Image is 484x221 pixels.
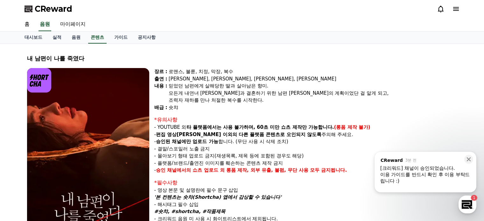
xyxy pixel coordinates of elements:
div: 조력자 재하를 만나 처절한 복수를 시작한다. [169,97,457,104]
span: CReward [35,4,72,14]
div: 내용 : [154,82,167,104]
p: - 결말/스포일러 노출 금지 [154,145,457,153]
div: [PERSON_NAME], [PERSON_NAME], [PERSON_NAME], [PERSON_NAME] [169,75,457,83]
p: - 플랫폼/브랜드/출연진 이미지를 훼손하는 콘텐츠 제작 금지 [154,160,457,167]
strong: 타 플랫폼에서는 사용 불가하며, 60초 미만 쇼츠 제작만 가능합니다. [186,124,334,130]
a: 음원 [39,18,51,31]
strong: 승인 채널에서의 쇼츠 업로드 외 [156,167,225,173]
strong: (롱폼 제작 불가) [334,124,370,130]
em: #숏챠, #shortcha, #작품제목 [154,209,226,214]
p: - 주의해 주세요. [154,131,457,138]
p: - 몰아보기 형태 업로드 금지(재생목록, 제목 등에 포함된 경우도 해당) [154,152,457,160]
p: - YOUTUBE 외 [154,124,457,131]
div: 출연 : [154,75,167,83]
strong: 편집 영상[PERSON_NAME] 이외의 [156,132,237,137]
div: 배급 : [154,104,167,111]
a: 음원 [67,31,86,44]
div: *필수사항 [154,179,457,187]
a: 실적 [47,31,67,44]
a: 공지사항 [133,31,161,44]
div: 장르 : [154,68,167,75]
div: *유의사항 [154,116,457,124]
div: 모든게 내연녀 [PERSON_NAME]과 결혼하기 위한 남편 [PERSON_NAME]의 계획이었단 걸 알게 되고, [169,90,457,97]
a: 콘텐츠 [88,31,107,44]
div: 믿었던 남편에게 살해당한 딸과 살아남은 향미. [169,82,457,90]
p: - 영상 본문 및 설명란에 필수 문구 삽입 [154,187,457,194]
a: CReward [25,4,72,14]
a: 홈 [19,18,35,31]
strong: 승인된 채널에만 업로드 가능 [156,139,218,144]
a: 대시보드 [19,31,47,44]
p: - 합니다. (무단 사용 시 삭제 조치) [154,138,457,145]
a: 가이드 [109,31,133,44]
em: '본 컨텐츠는 숏챠(Shortcha) 앱에서 감상할 수 있습니다' [154,194,282,200]
strong: 롱폼 제작, 외부 유출, 불펌, 무단 사용 모두 금지됩니다. [226,167,347,173]
p: - [154,167,457,174]
strong: 다른 플랫폼 콘텐츠로 오인되지 않도록 [239,132,322,137]
p: - 해시태그 필수 삽입 [154,201,457,208]
a: 마이페이지 [55,18,91,31]
div: 내 남편이 나를 죽였다 [27,54,457,63]
div: 로맨스, 불륜, 치정, 막장, 복수 [169,68,457,75]
img: logo [27,68,52,93]
div: 숏챠 [169,104,457,111]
